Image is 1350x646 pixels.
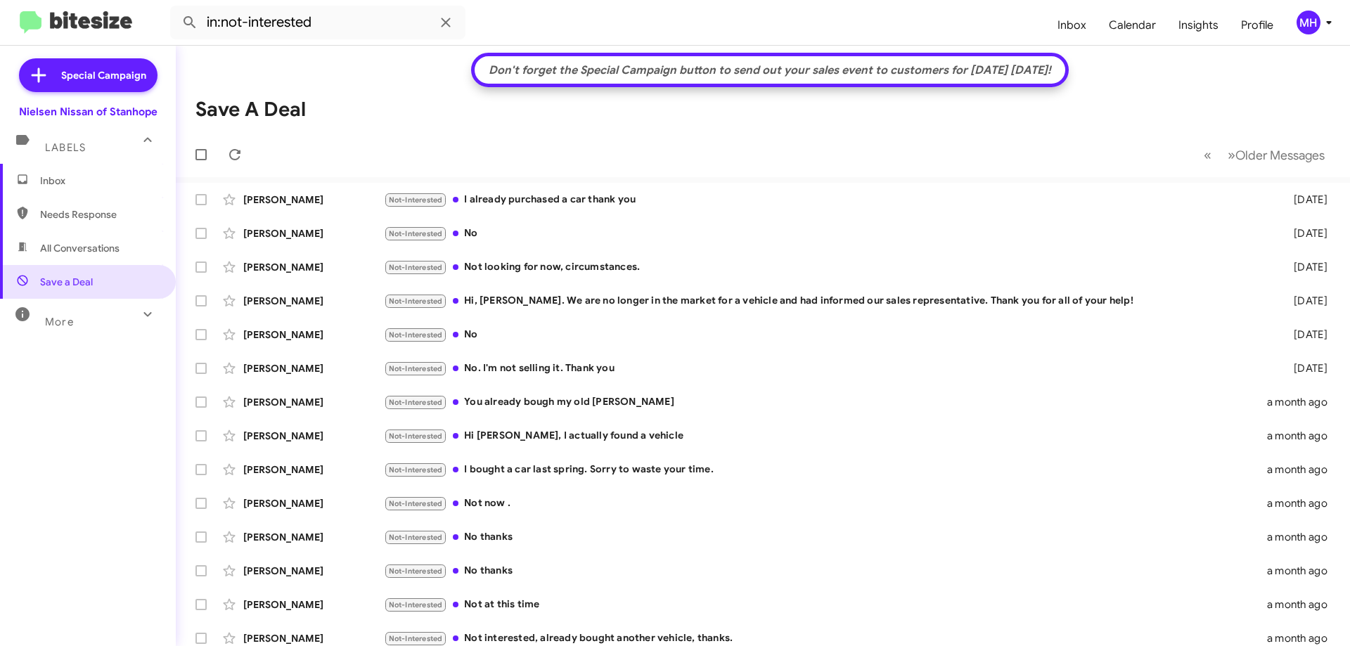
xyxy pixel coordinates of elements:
div: Not at this time [384,597,1267,613]
div: [DATE] [1271,260,1339,274]
div: [PERSON_NAME] [243,564,384,578]
span: Not-Interested [389,297,443,306]
span: Not-Interested [389,229,443,238]
a: Profile [1230,5,1285,46]
button: Next [1219,141,1333,169]
div: a month ago [1267,429,1339,443]
button: MH [1285,11,1335,34]
nav: Page navigation example [1196,141,1333,169]
a: Calendar [1098,5,1167,46]
div: [DATE] [1271,361,1339,375]
div: [PERSON_NAME] [243,260,384,274]
div: No [384,327,1271,343]
div: Hi [PERSON_NAME], I actually found a vehicle [384,428,1267,444]
div: [PERSON_NAME] [243,193,384,207]
span: Not-Interested [389,398,443,407]
span: Not-Interested [389,364,443,373]
div: Hi, [PERSON_NAME]. We are no longer in the market for a vehicle and had informed our sales repres... [384,293,1271,309]
span: Not-Interested [389,432,443,441]
span: Not-Interested [389,499,443,508]
div: Not now . [384,496,1267,512]
div: [PERSON_NAME] [243,328,384,342]
a: Inbox [1046,5,1098,46]
div: a month ago [1267,530,1339,544]
div: You already bough my old [PERSON_NAME] [384,394,1267,411]
h1: Save a Deal [195,98,306,121]
span: Not-Interested [389,330,443,340]
span: All Conversations [40,241,120,255]
div: [PERSON_NAME] [243,463,384,477]
div: [PERSON_NAME] [243,429,384,443]
div: [PERSON_NAME] [243,496,384,510]
div: [PERSON_NAME] [243,597,384,612]
span: Not-Interested [389,533,443,542]
div: I bought a car last spring. Sorry to waste your time. [384,462,1267,478]
div: [PERSON_NAME] [243,361,384,375]
div: a month ago [1267,631,1339,645]
span: Not-Interested [389,600,443,609]
span: Special Campaign [61,68,146,82]
div: [PERSON_NAME] [243,631,384,645]
span: Not-Interested [389,263,443,272]
div: a month ago [1267,597,1339,612]
div: No thanks [384,563,1267,579]
div: No. I'm not selling it. Thank you [384,361,1271,377]
div: a month ago [1267,496,1339,510]
span: Not-Interested [389,567,443,576]
span: Save a Deal [40,275,93,289]
div: a month ago [1267,564,1339,578]
input: Search [170,6,465,39]
a: Special Campaign [19,58,157,92]
div: a month ago [1267,395,1339,409]
div: Not looking for now, circumstances. [384,259,1271,276]
div: [PERSON_NAME] [243,395,384,409]
span: « [1204,146,1211,164]
span: Needs Response [40,207,160,221]
div: [DATE] [1271,226,1339,240]
a: Insights [1167,5,1230,46]
div: [DATE] [1271,294,1339,308]
span: Inbox [40,174,160,188]
span: Not-Interested [389,195,443,205]
div: [PERSON_NAME] [243,530,384,544]
span: » [1228,146,1235,164]
div: [DATE] [1271,328,1339,342]
span: Labels [45,141,86,154]
button: Previous [1195,141,1220,169]
div: No thanks [384,529,1267,545]
span: Not-Interested [389,634,443,643]
span: Older Messages [1235,148,1325,163]
div: a month ago [1267,463,1339,477]
span: Not-Interested [389,465,443,474]
div: [PERSON_NAME] [243,294,384,308]
div: MH [1297,11,1320,34]
div: No [384,226,1271,242]
div: I already purchased a car thank you [384,192,1271,208]
div: [DATE] [1271,193,1339,207]
span: More [45,316,74,328]
div: Nielsen Nissan of Stanhope [19,105,157,119]
div: Don't forget the Special Campaign button to send out your sales event to customers for [DATE] [DA... [482,63,1058,77]
div: [PERSON_NAME] [243,226,384,240]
